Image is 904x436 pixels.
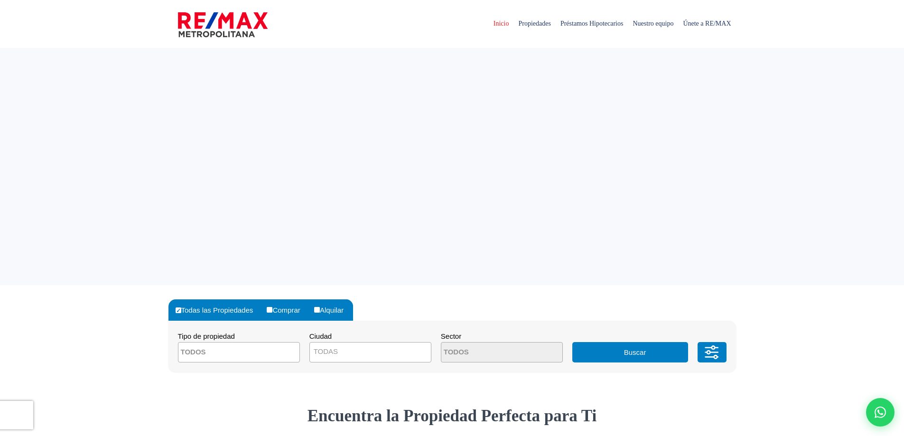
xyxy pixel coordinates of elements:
input: Alquilar [314,307,320,313]
input: Comprar [267,307,272,313]
textarea: Search [441,343,533,363]
label: Todas las Propiedades [173,299,263,321]
span: Sector [441,332,461,340]
span: Propiedades [513,9,555,38]
label: Comprar [264,299,309,321]
span: Nuestro equipo [628,9,678,38]
strong: Encuentra la Propiedad Perfecta para Ti [308,407,597,425]
span: Tipo de propiedad [178,332,235,340]
span: Inicio [489,9,514,38]
span: TODAS [314,347,338,355]
button: Buscar [572,342,688,362]
input: Todas las Propiedades [176,307,181,313]
span: Únete a RE/MAX [678,9,736,38]
span: Préstamos Hipotecarios [556,9,628,38]
label: Alquilar [312,299,353,321]
span: Ciudad [309,332,332,340]
span: TODAS [309,342,431,362]
textarea: Search [178,343,270,363]
span: TODAS [310,345,431,358]
img: remax-metropolitana-logo [178,10,268,39]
